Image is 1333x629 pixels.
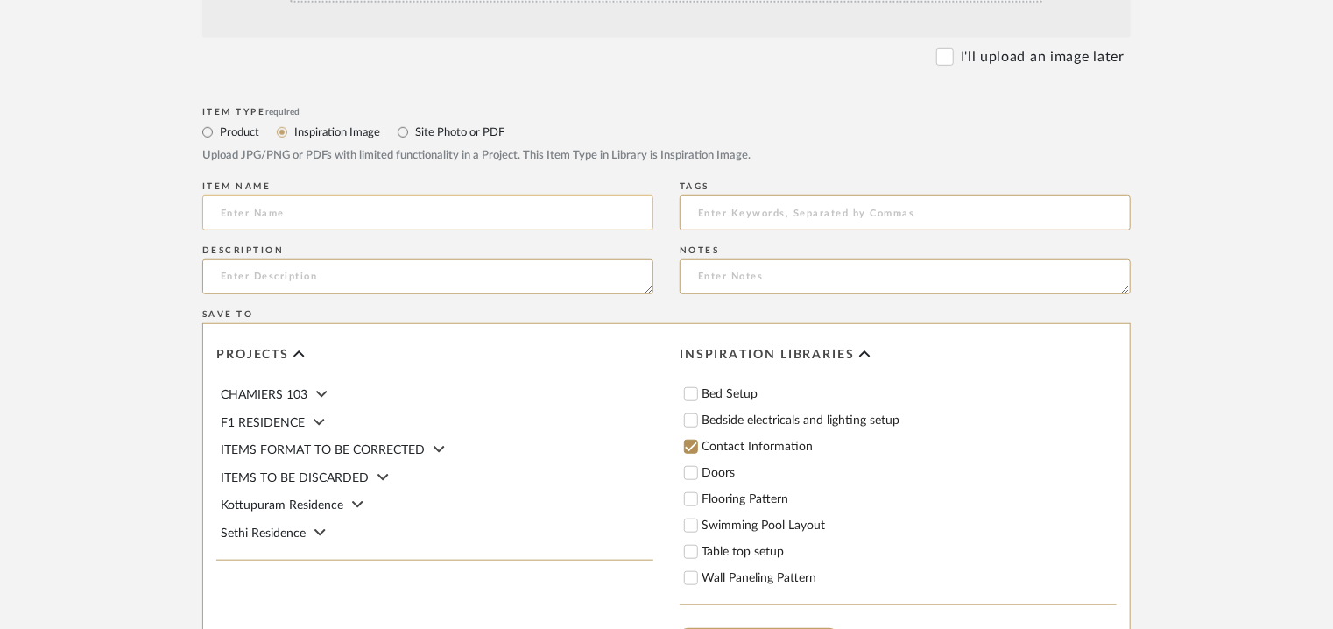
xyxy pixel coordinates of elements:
[221,472,369,484] span: ITEMS TO BE DISCARDED
[221,389,307,401] span: CHAMIERS 103
[680,348,855,363] span: Inspiration libraries
[221,444,425,456] span: ITEMS FORMAT TO BE CORRECTED
[266,108,300,117] span: required
[702,467,1117,479] label: Doors
[202,107,1131,117] div: Item Type
[961,46,1125,67] label: I'll upload an image later
[702,519,1117,532] label: Swimming Pool Layout
[216,348,289,363] span: Projects
[293,123,380,142] label: Inspiration Image
[413,123,504,142] label: Site Photo or PDF
[202,181,653,192] div: Item name
[702,493,1117,505] label: Flooring Pattern
[702,441,1117,453] label: Contact Information
[680,195,1131,230] input: Enter Keywords, Separated by Commas
[221,417,305,429] span: F1 RESIDENCE
[702,414,1117,427] label: Bedside electricals and lighting setup
[702,546,1117,558] label: Table top setup
[221,527,306,540] span: Sethi Residence
[202,121,1131,143] mat-radio-group: Select item type
[218,123,259,142] label: Product
[202,147,1131,165] div: Upload JPG/PNG or PDFs with limited functionality in a Project. This Item Type in Library is Insp...
[702,388,1117,400] label: Bed Setup
[680,245,1131,256] div: Notes
[680,181,1131,192] div: Tags
[202,245,653,256] div: Description
[221,499,343,512] span: Kottupuram Residence
[702,572,1117,584] label: Wall Paneling Pattern
[202,309,1131,320] div: Save To
[202,195,653,230] input: Enter Name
